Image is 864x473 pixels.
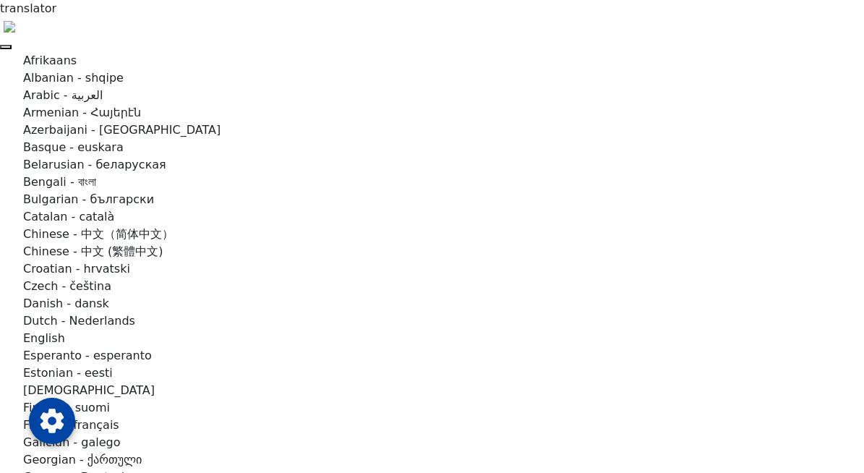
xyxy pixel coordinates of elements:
[23,191,864,208] a: Bulgarian - български
[23,330,864,347] a: English
[23,243,864,260] a: Chinese - 中文 (繁體中文)
[4,21,15,33] img: right-arrow.png
[23,382,864,399] a: [DEMOGRAPHIC_DATA]
[23,226,864,243] a: Chinese - 中文（简体中文）
[23,104,864,122] a: Armenian - Հայերէն
[23,208,864,226] a: Catalan - català
[23,87,864,104] a: Arabic - ‎‫العربية‬‎
[23,278,864,295] a: Czech - čeština
[23,174,864,191] a: Bengali - বাংলা
[23,69,864,87] a: Albanian - shqipe
[23,52,864,69] a: Afrikaans
[23,347,864,365] a: Esperanto - esperanto
[23,451,864,469] a: Georgian - ქართული
[23,122,864,139] a: Azerbaijani - [GEOGRAPHIC_DATA]
[23,156,864,174] a: Belarusian - беларуская
[23,417,864,434] a: French - français
[23,139,864,156] a: Basque - euskara
[23,365,864,382] a: Estonian - eesti
[23,295,864,312] a: Danish - dansk
[23,312,864,330] a: Dutch - Nederlands
[23,434,864,451] a: Galician - galego
[23,399,864,417] a: Finnish - suomi
[23,260,864,278] a: Croatian - hrvatski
